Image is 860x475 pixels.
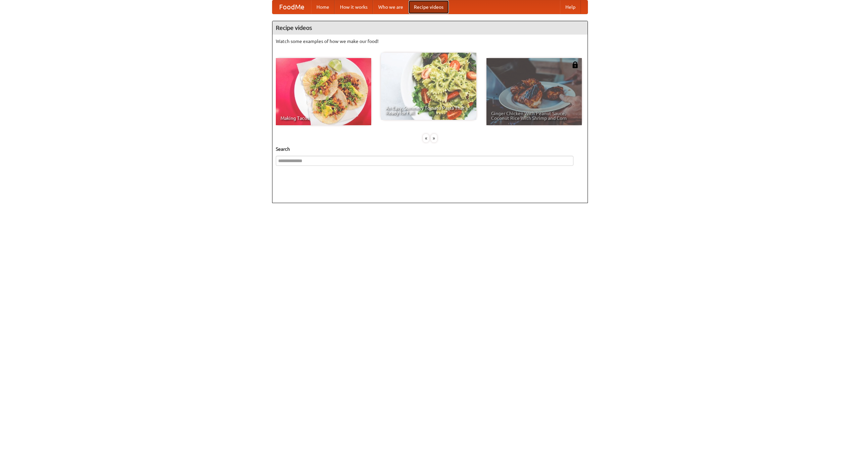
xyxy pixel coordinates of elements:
h4: Recipe videos [272,21,588,35]
a: Home [311,0,335,14]
a: Who we are [373,0,408,14]
a: Help [560,0,581,14]
img: 483408.png [572,61,578,68]
a: Making Tacos [276,58,371,125]
span: Making Tacos [281,116,367,121]
a: FoodMe [272,0,311,14]
h5: Search [276,146,584,152]
p: Watch some examples of how we make our food! [276,38,584,45]
a: An Easy, Summery Tomato Pasta That's Ready for Fall [381,53,476,120]
span: An Easy, Summery Tomato Pasta That's Ready for Fall [386,106,472,115]
a: How it works [335,0,373,14]
div: « [423,134,429,142]
div: » [431,134,437,142]
a: Recipe videos [408,0,449,14]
